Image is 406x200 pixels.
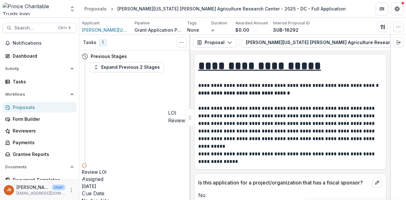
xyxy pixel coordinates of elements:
p: ∞ [211,27,214,33]
p: Applicant [82,20,100,26]
p: Grant Application Process [134,27,182,33]
span: Activity [5,67,68,71]
div: Form Builder [13,116,71,122]
span: 1 [99,39,107,47]
p: Duration [211,20,227,26]
h4: LOI Review [168,109,185,124]
button: Expand right [393,37,403,48]
a: Reviewers [3,126,76,136]
a: Proposals [82,4,109,13]
p: No [198,191,382,199]
p: Tags [187,20,197,26]
button: Proposal [193,37,236,48]
button: Open Activity [3,64,76,74]
div: Reviewers [13,127,71,134]
div: Payments [13,139,71,146]
div: [PERSON_NAME][US_STATE] [PERSON_NAME] Agriculture Research Center - 2025 - DC - Full Application [117,5,346,12]
a: Form Builder [3,114,76,124]
div: Document Templates [13,177,71,183]
button: Expand Previous 2 Stages [89,62,164,72]
div: Dashboard [13,53,71,59]
a: Dashboard [3,51,76,61]
a: Tasks [3,76,76,87]
img: Prince Charitable Trusts logo [3,3,65,15]
p: None [187,27,199,33]
button: edit [372,177,382,188]
button: More [68,186,75,194]
p: Internal Proposal ID [273,20,310,26]
span: Notifications [13,41,74,46]
a: Payments [3,137,76,148]
h4: Previous Stages [91,53,127,60]
div: Ctrl + K [57,24,72,31]
p: SUB-16292 [273,27,298,33]
a: Proposals [3,102,76,113]
span: Workflows [5,92,68,97]
button: Open Documents [3,162,76,172]
button: Open Workflows [3,89,76,100]
span: Documents [5,165,68,169]
p: Pipeline [134,20,150,26]
p: Assigned [82,175,185,183]
p: $0.00 [235,27,249,33]
a: [PERSON_NAME][US_STATE] [PERSON_NAME] Agriculture Research Center [82,27,129,33]
h3: Tasks [83,40,96,45]
h5: Review LOI [82,169,185,175]
p: Due Date [82,190,185,197]
nav: breadcrumb [82,4,348,13]
button: Open entity switcher [68,3,77,15]
div: Proposals [84,5,107,12]
button: Search... [3,23,76,33]
p: Is this application for a project/organization that has a fiscal sponsor? [198,179,370,186]
a: Document Templates [3,175,76,185]
a: Grantee Reports [3,149,76,159]
p: [EMAIL_ADDRESS][DOMAIN_NAME] [16,190,65,196]
div: Proposals [13,104,71,111]
button: Toggle View Cancelled Tasks [176,37,187,48]
p: Awarded Amount [235,20,268,26]
button: Partners [376,3,388,15]
p: [PERSON_NAME] [16,184,49,190]
div: Grantee Reports [13,151,71,158]
button: Notifications [3,38,76,48]
span: Search... [14,25,54,31]
div: Jamie Baxter [7,188,11,192]
p: [DATE] [82,183,185,190]
p: User [52,184,65,190]
button: Get Help [391,3,403,15]
div: Tasks [13,78,71,85]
